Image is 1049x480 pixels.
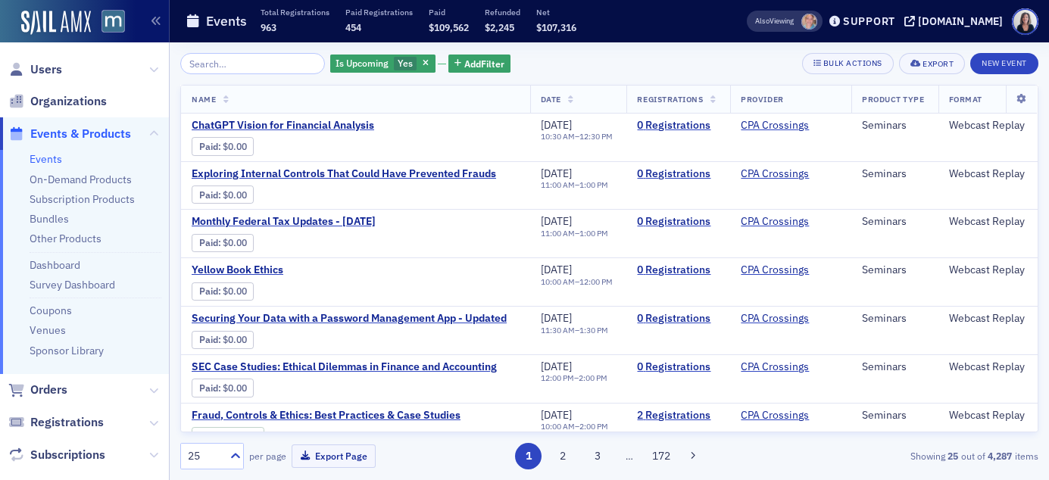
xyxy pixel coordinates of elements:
span: CPA Crossings [741,360,836,374]
a: 0 Registrations [637,263,720,277]
div: Webcast Replay [949,215,1027,229]
a: 0 Registrations [637,119,720,132]
time: 10:00 AM [541,421,575,432]
span: : [199,189,223,201]
span: Format [949,94,982,104]
span: Events & Products [30,126,131,142]
a: CPA Crossings [741,263,809,277]
span: [DATE] [541,311,572,325]
time: 11:00 AM [541,228,575,238]
div: – [541,422,608,432]
button: 172 [648,443,674,469]
span: CPA Crossings [741,119,836,132]
button: 1 [515,443,542,469]
img: SailAMX [21,11,91,35]
time: 11:30 AM [541,325,575,335]
a: Organizations [8,93,107,110]
span: : [199,141,223,152]
a: Paid [199,334,218,345]
div: Paid: 2 - $30694 [192,427,264,445]
button: Export [899,53,965,74]
a: On-Demand Products [30,173,132,186]
strong: 25 [945,449,961,463]
span: : [199,382,223,394]
a: Securing Your Data with a Password Management App - Updated [192,312,507,326]
span: [DATE] [541,408,572,422]
button: Bulk Actions [802,53,894,74]
time: 10:00 AM [541,276,575,287]
div: Seminars [862,215,927,229]
p: Paid [429,7,469,17]
a: 2 Registrations [637,409,720,422]
div: Seminars [862,167,927,181]
a: 0 Registrations [637,167,720,181]
span: CPA Crossings [741,215,836,229]
a: Paid [199,189,218,201]
input: Search… [180,53,325,74]
a: Paid [199,285,218,297]
span: $0.00 [223,382,247,394]
a: CPA Crossings [741,312,809,326]
span: Monthly Federal Tax Updates - September 2025 [192,215,446,229]
div: Seminars [862,263,927,277]
a: 0 Registrations [637,312,720,326]
span: CPA Crossings [741,409,836,422]
span: Add Filter [464,57,504,70]
span: $0.00 [223,285,247,297]
span: $306.94 [223,431,258,442]
p: Paid Registrations [345,7,413,17]
div: Paid: 0 - $0 [192,331,254,349]
span: Users [30,61,62,78]
div: Webcast Replay [949,167,1027,181]
a: Monthly Federal Tax Updates - [DATE] [192,215,446,229]
p: Total Registrations [261,7,329,17]
a: Orders [8,382,67,398]
span: : [199,285,223,297]
time: 12:00 PM [579,276,613,287]
a: Users [8,61,62,78]
span: [DATE] [541,118,572,132]
span: Registrations [637,94,703,104]
a: Paid [199,431,218,442]
span: [DATE] [541,214,572,228]
a: Registrations [8,414,104,431]
span: Dee Sullivan [801,14,817,30]
a: Sponsor Library [30,344,104,357]
span: CPA Crossings [741,263,836,277]
div: Paid: 0 - $0 [192,282,254,301]
span: Yes [398,57,413,69]
div: – [541,277,613,287]
span: : [199,431,223,442]
a: Events & Products [8,126,131,142]
span: $109,562 [429,21,469,33]
a: Dashboard [30,258,80,272]
time: 10:30 AM [541,131,575,142]
div: Paid: 0 - $0 [192,185,254,204]
button: Export Page [292,444,376,468]
button: New Event [970,53,1038,74]
div: Webcast Replay [949,409,1027,422]
div: Also [755,16,770,26]
div: Seminars [862,409,927,422]
a: Paid [199,237,218,248]
div: Paid: 0 - $0 [192,379,254,397]
span: Yellow Book Ethics [192,263,446,277]
div: – [541,132,613,142]
span: 963 [261,21,276,33]
a: New Event [970,55,1038,69]
a: Survey Dashboard [30,278,115,291]
a: Subscriptions [8,447,105,463]
div: – [541,180,608,190]
span: : [199,334,223,345]
span: CPA Crossings [741,167,836,181]
a: CPA Crossings [741,119,809,132]
span: $2,245 [485,21,514,33]
a: 0 Registrations [637,215,720,229]
div: Bulk Actions [823,59,882,67]
span: $107,316 [536,21,576,33]
span: Provider [741,94,783,104]
a: SEC Case Studies: Ethical Dilemmas in Finance and Accounting [192,360,497,374]
button: AddFilter [448,55,510,73]
button: 3 [584,443,610,469]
